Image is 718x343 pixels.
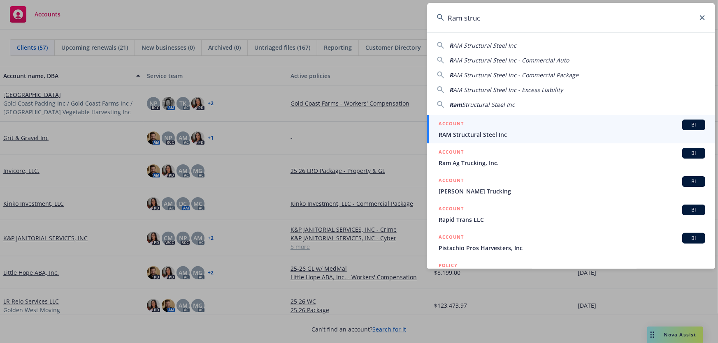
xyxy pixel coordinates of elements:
h5: ACCOUNT [439,233,464,243]
span: Ram Ag Trucking, Inc. [439,159,705,167]
span: Structural Steel Inc [462,101,515,108]
span: Ram [449,101,462,108]
span: RAM Structural Steel Inc [439,130,705,139]
h5: ACCOUNT [439,120,464,129]
a: ACCOUNTBIRAM Structural Steel Inc [427,115,715,143]
span: BI [685,235,702,242]
h5: ACCOUNT [439,176,464,186]
span: R [449,71,453,79]
span: R [449,56,453,64]
h5: POLICY [439,261,458,269]
span: AM Structural Steel Inc - Commercial Package [453,71,579,79]
input: Search... [427,3,715,32]
span: BI [685,178,702,185]
span: AM Structural Steel Inc - Excess Liability [453,86,563,94]
a: POLICY [427,257,715,292]
span: Pistachio Pros Harvesters, Inc [439,244,705,252]
span: BI [685,121,702,129]
span: AM Structural Steel Inc [453,41,516,49]
a: ACCOUNTBIRapid Trans LLC [427,200,715,228]
a: ACCOUNTBIRam Ag Trucking, Inc. [427,143,715,172]
a: ACCOUNTBIPistachio Pros Harvesters, Inc [427,228,715,257]
h5: ACCOUNT [439,148,464,158]
span: Rapid Trans LLC [439,215,705,224]
span: [PERSON_NAME] Trucking [439,187,705,196]
span: AM Structural Steel Inc - Commercial Auto [453,56,569,64]
span: R [449,41,453,49]
span: BI [685,150,702,157]
span: R [449,86,453,94]
span: BI [685,206,702,214]
a: ACCOUNTBI[PERSON_NAME] Trucking [427,172,715,200]
h5: ACCOUNT [439,205,464,214]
